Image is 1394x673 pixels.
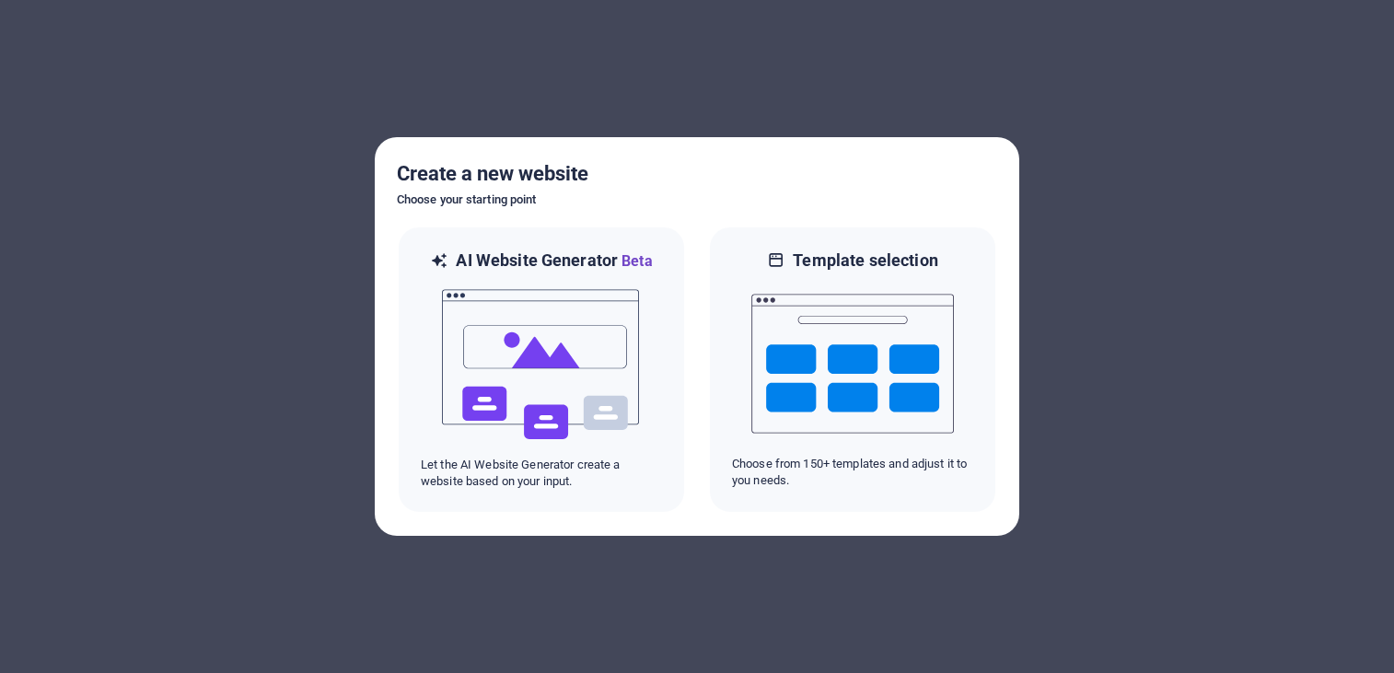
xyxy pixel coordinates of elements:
[397,226,686,514] div: AI Website GeneratorBetaaiLet the AI Website Generator create a website based on your input.
[456,249,652,273] h6: AI Website Generator
[708,226,997,514] div: Template selectionChoose from 150+ templates and adjust it to you needs.
[397,189,997,211] h6: Choose your starting point
[618,252,653,270] span: Beta
[793,249,937,272] h6: Template selection
[440,273,643,457] img: ai
[397,159,997,189] h5: Create a new website
[421,457,662,490] p: Let the AI Website Generator create a website based on your input.
[732,456,973,489] p: Choose from 150+ templates and adjust it to you needs.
